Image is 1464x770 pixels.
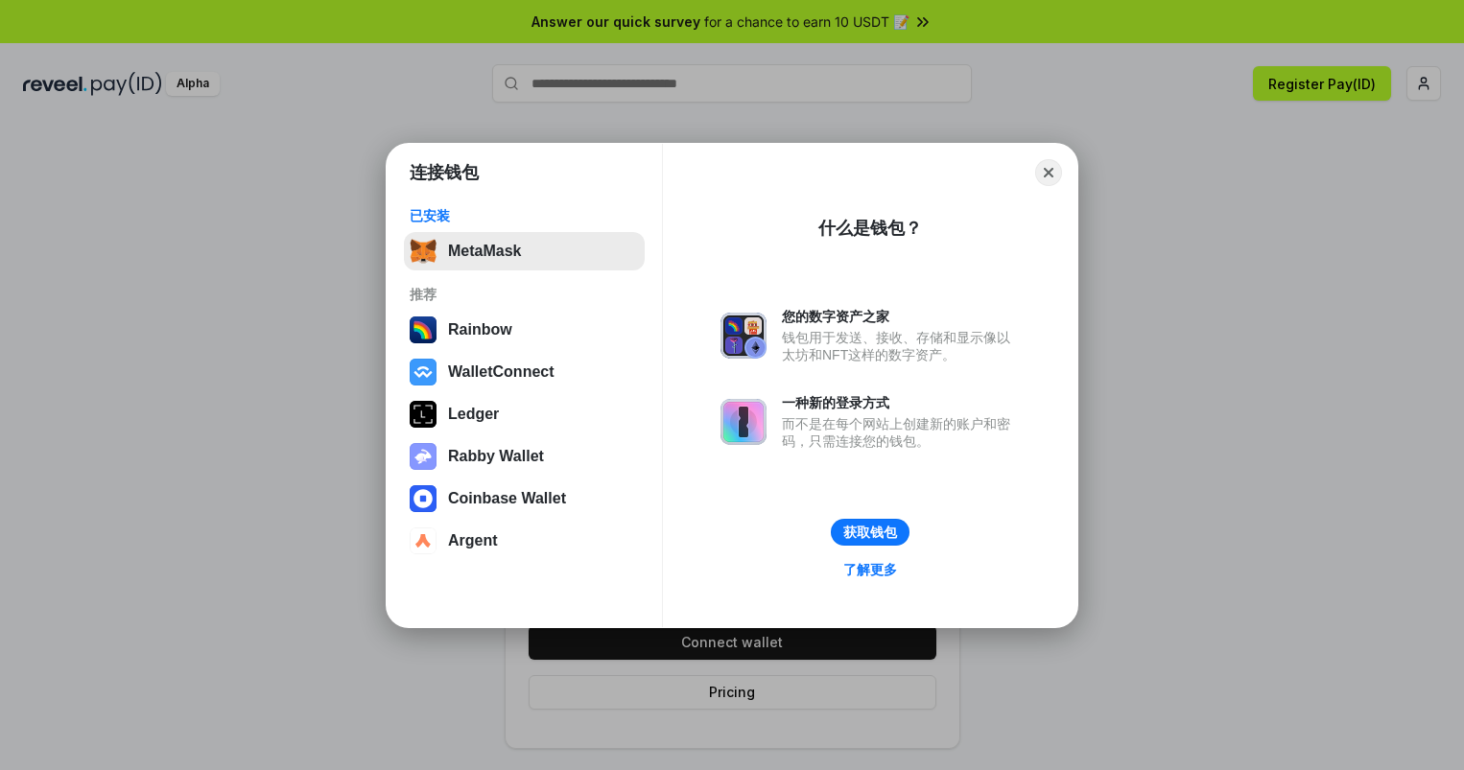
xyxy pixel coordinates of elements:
div: WalletConnect [448,363,555,381]
div: MetaMask [448,243,521,260]
div: 您的数字资产之家 [782,308,1020,325]
button: Rabby Wallet [404,437,645,476]
img: svg+xml,%3Csvg%20width%3D%2228%22%20height%3D%2228%22%20viewBox%3D%220%200%2028%2028%22%20fill%3D... [410,527,437,554]
button: Coinbase Wallet [404,479,645,518]
button: Ledger [404,395,645,433]
button: Argent [404,522,645,560]
a: 了解更多 [832,557,909,582]
div: 获取钱包 [843,524,897,541]
div: Rabby Wallet [448,448,544,465]
button: 获取钱包 [831,519,909,546]
div: 钱包用于发送、接收、存储和显示像以太坊和NFT这样的数字资产。 [782,329,1020,363]
button: Rainbow [404,311,645,349]
img: svg+xml,%3Csvg%20xmlns%3D%22http%3A%2F%2Fwww.w3.org%2F2000%2Fsvg%22%20width%3D%2228%22%20height%3... [410,401,437,428]
img: svg+xml,%3Csvg%20xmlns%3D%22http%3A%2F%2Fwww.w3.org%2F2000%2Fsvg%22%20fill%3D%22none%22%20viewBox... [720,399,767,445]
img: svg+xml,%3Csvg%20width%3D%2228%22%20height%3D%2228%22%20viewBox%3D%220%200%2028%2028%22%20fill%3D... [410,485,437,512]
div: Ledger [448,406,499,423]
div: 已安装 [410,207,639,224]
img: svg+xml,%3Csvg%20xmlns%3D%22http%3A%2F%2Fwww.w3.org%2F2000%2Fsvg%22%20fill%3D%22none%22%20viewBox... [720,313,767,359]
div: 而不是在每个网站上创建新的账户和密码，只需连接您的钱包。 [782,415,1020,450]
div: 推荐 [410,286,639,303]
div: 了解更多 [843,561,897,578]
div: 一种新的登录方式 [782,394,1020,411]
button: Close [1035,159,1062,186]
div: Rainbow [448,321,512,338]
button: WalletConnect [404,353,645,391]
div: Coinbase Wallet [448,490,566,507]
img: svg+xml,%3Csvg%20xmlns%3D%22http%3A%2F%2Fwww.w3.org%2F2000%2Fsvg%22%20fill%3D%22none%22%20viewBox... [410,443,437,470]
img: svg+xml,%3Csvg%20width%3D%22120%22%20height%3D%22120%22%20viewBox%3D%220%200%20120%20120%22%20fil... [410,316,437,343]
div: Argent [448,532,498,549]
button: MetaMask [404,232,645,270]
h1: 连接钱包 [410,161,479,184]
img: svg+xml,%3Csvg%20fill%3D%22none%22%20height%3D%2233%22%20viewBox%3D%220%200%2035%2033%22%20width%... [410,238,437,265]
img: svg+xml,%3Csvg%20width%3D%2228%22%20height%3D%2228%22%20viewBox%3D%220%200%2028%2028%22%20fill%3D... [410,359,437,385]
div: 什么是钱包？ [818,217,922,240]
